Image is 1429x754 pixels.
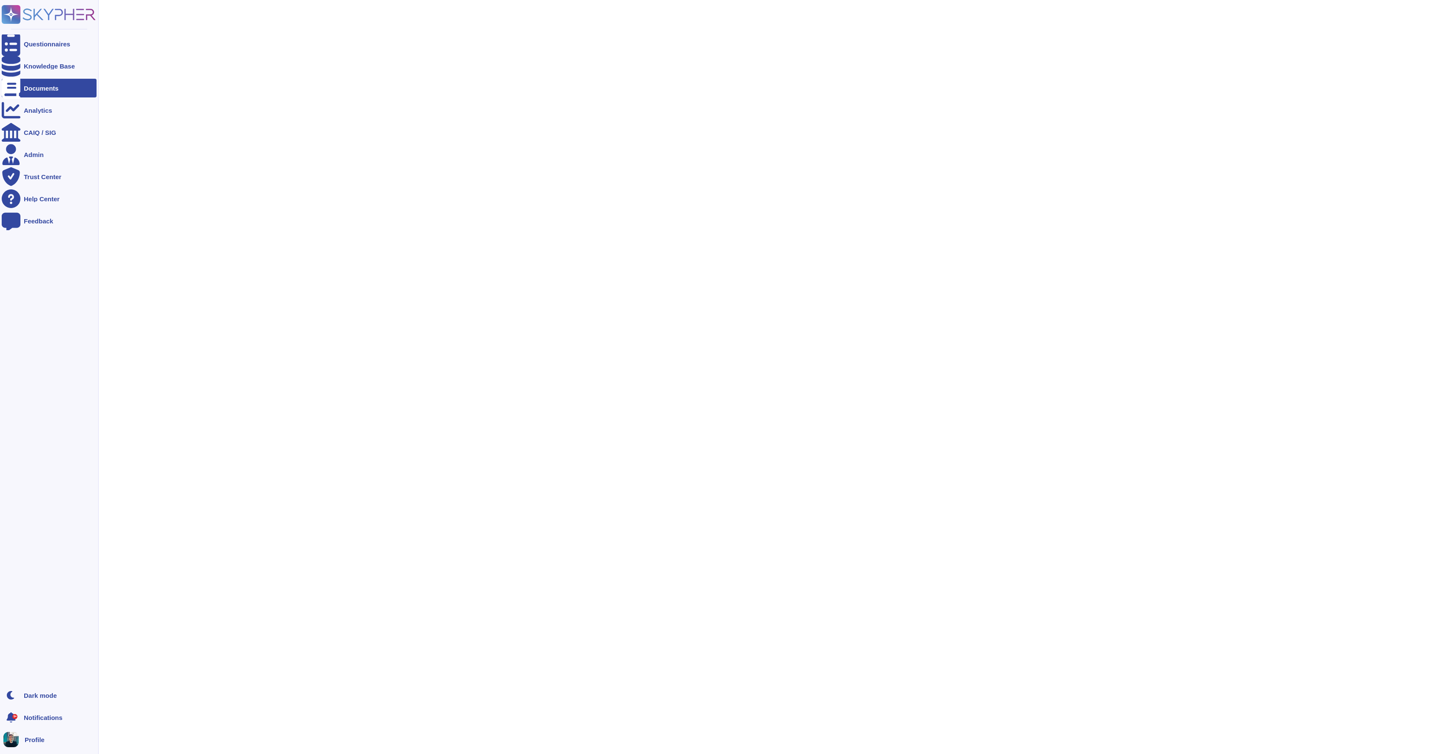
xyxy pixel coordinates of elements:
div: 9+ [12,714,17,719]
a: Help Center [2,189,97,208]
div: Feedback [24,218,53,224]
div: Knowledge Base [24,63,75,69]
a: Trust Center [2,167,97,186]
a: Documents [2,79,97,97]
div: CAIQ / SIG [24,129,56,136]
img: user [3,732,19,747]
button: user [2,730,25,749]
div: Help Center [24,196,60,202]
div: Dark mode [24,692,57,699]
div: Questionnaires [24,41,70,47]
a: Knowledge Base [2,57,97,75]
a: Admin [2,145,97,164]
div: Documents [24,85,59,91]
span: Notifications [24,714,63,721]
div: Trust Center [24,174,61,180]
a: Analytics [2,101,97,120]
a: Questionnaires [2,34,97,53]
div: Analytics [24,107,52,114]
div: Admin [24,151,44,158]
a: Feedback [2,211,97,230]
a: CAIQ / SIG [2,123,97,142]
span: Profile [25,737,45,743]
